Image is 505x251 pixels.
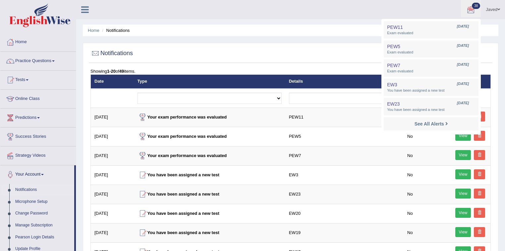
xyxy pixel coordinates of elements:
a: View [455,208,471,218]
a: Practice Questions [0,52,76,68]
a: EW23 [DATE] You have been assigned a new test [385,100,477,114]
a: Microphone Setup [12,196,74,208]
a: Delete [474,131,485,141]
a: Home [0,33,76,49]
td: PEW5 [285,127,401,146]
a: Manage Subscription [12,219,74,231]
a: Delete [474,150,485,160]
span: No [405,152,415,159]
a: PEW5 [DATE] Exam evaluated [385,42,477,56]
td: [DATE] [91,146,134,165]
td: [DATE] [91,223,134,242]
td: [DATE] [91,204,134,223]
a: Your Account [0,165,74,182]
td: EW23 [285,185,401,204]
li: Notifications [100,27,130,34]
a: View [455,169,471,179]
a: View [455,227,471,237]
span: You have been assigned a new test [387,107,475,113]
a: Delete [474,169,485,179]
strong: You have been assigned a new test [138,230,219,235]
a: Delete [474,227,485,237]
a: View [455,131,471,141]
span: Exam evaluated [387,69,475,74]
a: View [455,189,471,199]
span: No [405,210,415,217]
strong: See All Alerts [415,121,444,126]
b: 49 [119,69,124,74]
a: Date [94,79,104,84]
td: EW20 [285,204,401,223]
a: Type [138,79,147,84]
td: EW19 [285,223,401,242]
span: No [405,171,415,178]
a: Change Password [12,208,74,219]
a: PEW11 [DATE] Exam evaluated [385,23,477,37]
a: Online Class [0,90,76,106]
td: [DATE] [91,108,134,127]
span: No [405,133,415,140]
a: View [455,150,471,160]
td: EW3 [285,165,401,185]
span: [DATE] [457,101,469,106]
td: PEW7 [285,146,401,165]
td: [DATE] [91,165,134,185]
td: [DATE] [91,127,134,146]
a: Pearson Login Details [12,231,74,243]
strong: You have been assigned a new test [138,172,219,177]
span: PEW5 [387,44,400,49]
a: EW3 [DATE] You have been assigned a new test [385,80,477,94]
span: Exam evaluated [387,31,475,36]
td: PEW11 [285,108,401,127]
span: [DATE] [457,62,469,67]
a: Tests [0,71,76,87]
span: PEW11 [387,25,403,30]
span: No [405,229,415,236]
span: 38 [472,3,480,9]
span: EW3 [387,82,397,87]
span: PEW7 [387,63,400,68]
span: Exam evaluated [387,50,475,55]
a: PEW7 [DATE] Exam evaluated [385,61,477,75]
strong: You have been assigned a new test [138,192,219,197]
span: EW23 [387,101,400,107]
div: Showing of items. [90,68,491,74]
a: Delete [474,189,485,199]
a: Delete [474,208,485,218]
strong: Your exam performance was evaluated [138,134,227,139]
a: Details [289,79,303,84]
td: [DATE] [91,185,134,204]
a: Strategy Videos [0,146,76,163]
h2: Notifications [90,48,133,58]
strong: You have been assigned a new test [138,211,219,216]
span: No [405,191,415,198]
a: See All Alerts [413,120,450,127]
a: Predictions [0,109,76,125]
span: [DATE] [457,81,469,87]
strong: Your exam performance was evaluated [138,115,227,120]
strong: Your exam performance was evaluated [138,153,227,158]
a: Notifications [12,184,74,196]
span: You have been assigned a new test [387,88,475,93]
span: [DATE] [457,24,469,29]
b: 1-20 [107,69,116,74]
a: Success Stories [0,127,76,144]
span: [DATE] [457,43,469,48]
a: Home [88,28,99,33]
